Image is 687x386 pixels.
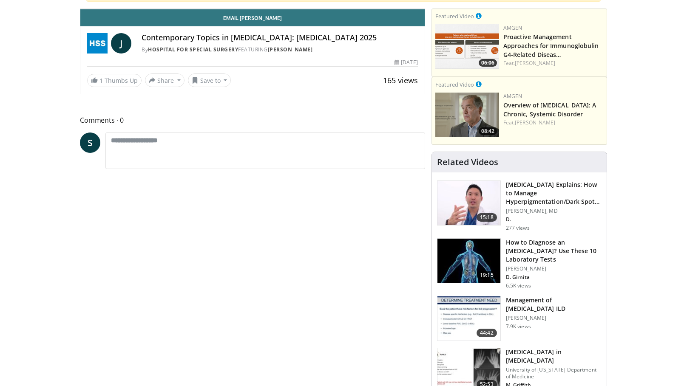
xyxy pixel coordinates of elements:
div: Feat. [503,119,603,127]
img: b07e8bac-fd62-4609-bac4-e65b7a485b7c.png.150x105_q85_crop-smart_upscale.png [435,24,499,69]
small: Featured Video [435,81,474,88]
p: [PERSON_NAME] [506,315,602,321]
a: Overview of [MEDICAL_DATA]: A Chronic, Systemic Disorder [503,101,596,118]
h3: [MEDICAL_DATA] in [MEDICAL_DATA] [506,348,602,365]
a: Amgen [503,24,522,31]
div: Feat. [503,59,603,67]
a: 1 Thumbs Up [87,74,142,87]
div: By FEATURING [142,46,418,54]
span: 1 [99,76,103,85]
span: Comments 0 [80,115,425,126]
p: 277 views [506,225,530,231]
a: [PERSON_NAME] [515,59,555,67]
span: 19:15 [477,271,497,279]
p: University of [US_STATE] Department of Medicine [506,366,602,380]
img: 94354a42-e356-4408-ae03-74466ea68b7a.150x105_q85_crop-smart_upscale.jpg [437,239,500,283]
small: Featured Video [435,12,474,20]
h4: Contemporary Topics in [MEDICAL_DATA]: [MEDICAL_DATA] 2025 [142,33,418,42]
a: 08:42 [435,93,499,137]
span: 15:18 [477,213,497,222]
a: [PERSON_NAME] [268,46,313,53]
a: [PERSON_NAME] [515,119,555,126]
a: 15:18 [MEDICAL_DATA] Explains: How to Manage Hyperpigmentation/Dark Spots o… [PERSON_NAME], MD D.... [437,180,602,231]
a: Hospital for Special Surgery [148,46,238,53]
p: 6.5K views [506,282,531,289]
img: Hospital for Special Surgery [87,33,108,54]
a: Email [PERSON_NAME] [80,9,425,26]
h4: Related Videos [437,157,498,167]
h3: [MEDICAL_DATA] Explains: How to Manage Hyperpigmentation/Dark Spots o… [506,180,602,206]
span: 06:06 [479,59,497,67]
p: [PERSON_NAME] [506,265,602,272]
img: e1503c37-a13a-4aad-9ea8-1e9b5ff728e6.150x105_q85_crop-smart_upscale.jpg [437,181,500,225]
p: [PERSON_NAME], MD [506,208,602,214]
p: D. Girnita [506,274,602,281]
a: 19:15 How to Diagnose an [MEDICAL_DATA]? Use These 10 Laboratory Tests [PERSON_NAME] D. Girnita 6... [437,238,602,289]
span: 08:42 [479,127,497,135]
span: 44:42 [477,329,497,337]
p: 7.9K views [506,323,531,330]
h3: How to Diagnose an [MEDICAL_DATA]? Use These 10 Laboratory Tests [506,238,602,264]
a: Amgen [503,93,522,100]
a: S [80,132,100,153]
a: 06:06 [435,24,499,69]
a: J [111,33,131,54]
h3: Management of [MEDICAL_DATA] ILD [506,296,602,313]
a: 44:42 Management of [MEDICAL_DATA] ILD [PERSON_NAME] 7.9K views [437,296,602,341]
a: Proactive Management Approaches for Immunoglobulin G4-Related Diseas… [503,33,599,59]
button: Share [145,73,185,87]
span: 165 views [383,75,418,85]
img: f34b7c1c-2f02-4eb7-a3f6-ccfac58a9900.150x105_q85_crop-smart_upscale.jpg [437,296,500,341]
button: Save to [188,73,231,87]
div: [DATE] [395,59,417,66]
img: 40cb7efb-a405-4d0b-b01f-0267f6ac2b93.png.150x105_q85_crop-smart_upscale.png [435,93,499,137]
p: D. [506,216,602,223]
